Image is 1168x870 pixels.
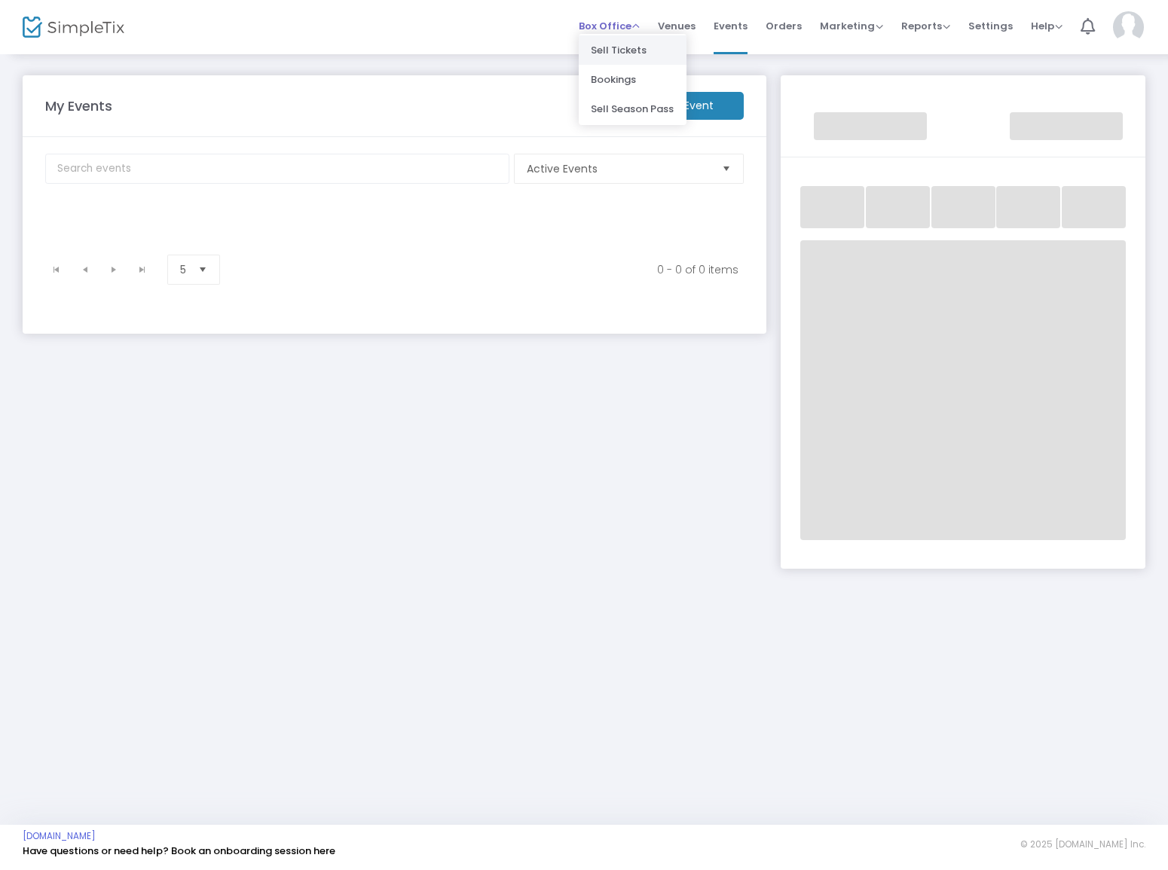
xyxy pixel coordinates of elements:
[901,19,950,33] span: Reports
[579,35,686,65] li: Sell Tickets
[716,154,737,183] button: Select
[1031,19,1063,33] span: Help
[527,161,710,176] span: Active Events
[23,830,96,842] a: [DOMAIN_NAME]
[192,255,213,284] button: Select
[579,65,686,94] li: Bookings
[23,844,335,858] a: Have questions or need help? Book an onboarding session here
[36,210,755,248] div: Data table
[180,262,186,277] span: 5
[714,7,748,45] span: Events
[247,262,738,277] kendo-pager-info: 0 - 0 of 0 items
[658,7,696,45] span: Venues
[766,7,802,45] span: Orders
[1020,838,1145,850] span: © 2025 [DOMAIN_NAME] Inc.
[579,19,640,33] span: Box Office
[579,94,686,124] li: Sell Season Pass
[45,154,509,184] input: Search events
[820,19,883,33] span: Marketing
[968,7,1013,45] span: Settings
[38,96,607,116] m-panel-title: My Events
